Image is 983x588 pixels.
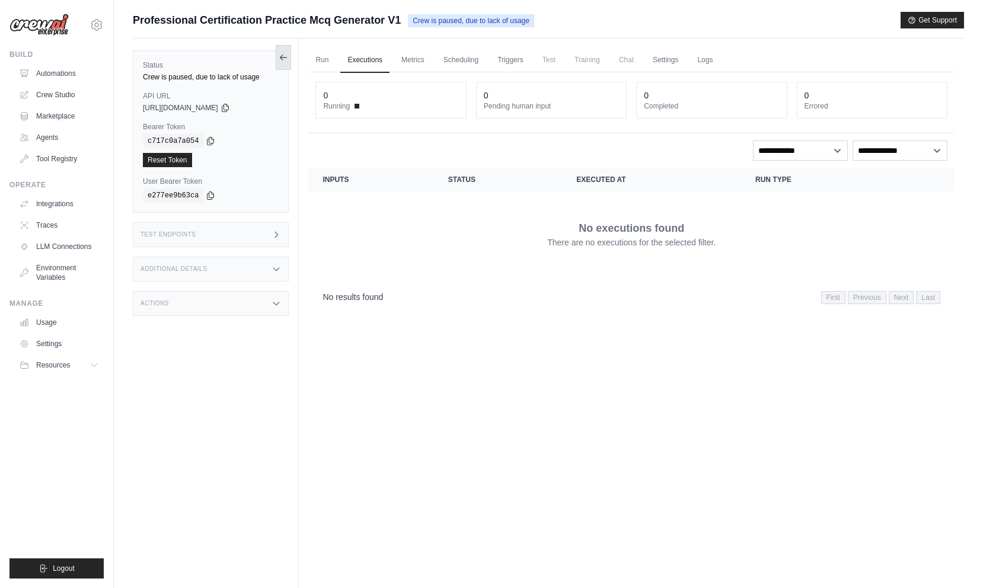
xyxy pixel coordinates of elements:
a: Scheduling [436,48,486,73]
a: LLM Connections [14,237,104,256]
dt: Pending human input [484,101,619,111]
span: Training is not available until the deployment is complete [567,48,607,72]
a: Triggers [490,48,531,73]
a: Automations [14,64,104,83]
button: Get Support [901,12,964,28]
nav: Pagination [821,291,940,304]
dt: Errored [805,101,940,111]
p: There are no executions for the selected filter. [547,237,716,248]
a: Usage [14,313,104,332]
label: Status [143,60,279,70]
span: Resources [36,360,70,370]
div: Crew is paused, due to lack of usage [143,72,279,82]
a: Integrations [14,194,104,213]
button: Resources [14,356,104,375]
div: 0 [805,90,809,101]
h3: Additional Details [141,266,207,273]
span: Previous [848,291,886,304]
div: Operate [9,180,104,190]
a: Traces [14,216,104,235]
label: API URL [143,91,279,101]
label: User Bearer Token [143,177,279,186]
div: Build [9,50,104,59]
div: 0 [323,90,328,101]
div: 0 [484,90,489,101]
span: Running [323,101,350,111]
th: Status [434,168,562,191]
label: Bearer Token [143,122,279,132]
th: Run Type [741,168,889,191]
dt: Completed [644,101,779,111]
code: e277ee9b63ca [143,188,203,203]
button: Logout [9,558,104,579]
p: No results found [323,291,383,303]
a: Settings [14,334,104,353]
div: Manage [9,299,104,308]
a: Metrics [394,48,432,73]
a: Run [308,48,336,73]
a: Settings [646,48,685,73]
span: Chat is not available until the deployment is complete [612,48,641,72]
span: Professional Certification Practice Mcq Generator V1 [133,12,401,28]
th: Inputs [308,168,433,191]
a: Reset Token [143,153,192,167]
a: Crew Studio [14,85,104,104]
nav: Pagination [308,282,955,312]
section: Crew executions table [308,168,955,312]
h3: Test Endpoints [141,231,196,238]
span: Logout [53,564,75,573]
span: Next [889,291,914,304]
a: Executions [340,48,390,73]
span: First [821,291,845,304]
p: No executions found [579,220,684,237]
span: Last [916,291,940,304]
span: [URL][DOMAIN_NAME] [143,103,218,113]
a: Marketplace [14,107,104,126]
a: Environment Variables [14,258,104,287]
code: c717c0a7a054 [143,134,203,148]
span: Crew is paused, due to lack of usage [408,14,534,27]
div: 0 [644,90,649,101]
a: Agents [14,128,104,147]
th: Executed at [562,168,741,191]
h3: Actions [141,300,169,307]
img: Logo [9,14,69,36]
span: Test [535,48,563,72]
a: Tool Registry [14,149,104,168]
a: Logs [690,48,720,73]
